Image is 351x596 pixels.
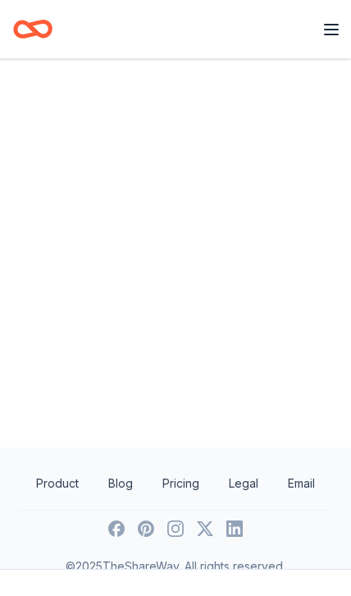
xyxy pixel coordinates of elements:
p: © 2025 TheShareWay. All rights reserved. [66,557,285,576]
a: Email [275,467,328,500]
a: Home [13,10,52,48]
a: Pricing [149,467,212,500]
nav: quick links [20,467,331,500]
a: Product [23,467,92,500]
a: Legal [216,467,271,500]
a: Blog [95,467,146,500]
